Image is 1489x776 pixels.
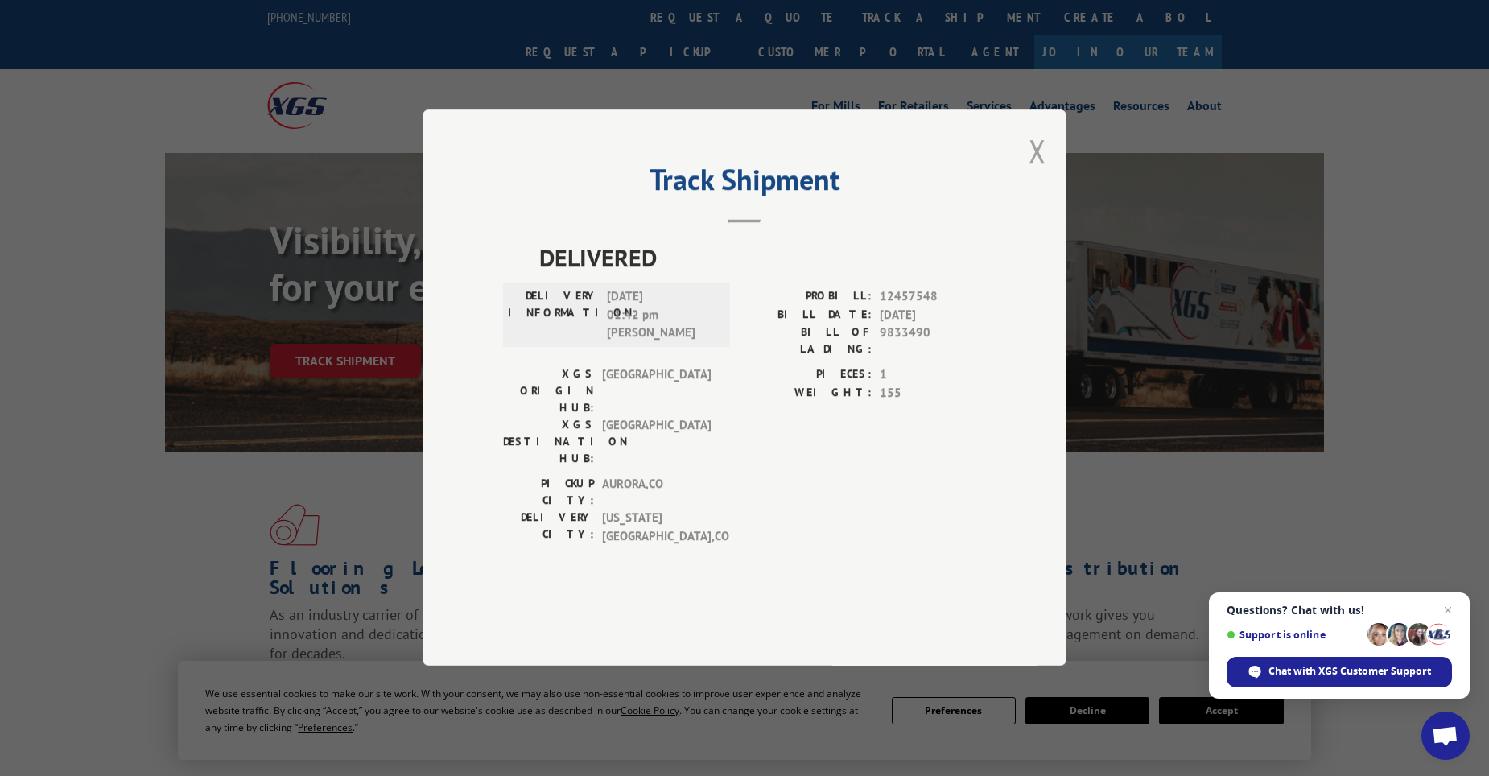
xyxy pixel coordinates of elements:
label: DELIVERY INFORMATION: [508,288,599,343]
label: PICKUP CITY: [503,476,594,510]
span: Support is online [1227,629,1362,641]
a: Open chat [1421,712,1470,760]
button: Close modal [1029,130,1046,172]
span: 9833490 [880,324,986,358]
span: [DATE] [880,306,986,324]
span: AURORA , CO [602,476,711,510]
span: 155 [880,384,986,402]
span: DELIVERED [539,240,986,276]
span: 1 [880,366,986,385]
span: Chat with XGS Customer Support [1227,657,1452,687]
span: [DATE] 01:42 pm [PERSON_NAME] [607,288,716,343]
span: Questions? Chat with us! [1227,604,1452,617]
span: Chat with XGS Customer Support [1268,664,1431,679]
label: XGS ORIGIN HUB: [503,366,594,417]
label: DELIVERY CITY: [503,510,594,546]
span: 12457548 [880,288,986,307]
label: PIECES: [744,366,872,385]
label: PROBILL: [744,288,872,307]
label: WEIGHT: [744,384,872,402]
span: [GEOGRAPHIC_DATA] [602,417,711,468]
h2: Track Shipment [503,168,986,199]
span: [GEOGRAPHIC_DATA] [602,366,711,417]
label: XGS DESTINATION HUB: [503,417,594,468]
label: BILL DATE: [744,306,872,324]
span: [US_STATE][GEOGRAPHIC_DATA] , CO [602,510,711,546]
label: BILL OF LADING: [744,324,872,358]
